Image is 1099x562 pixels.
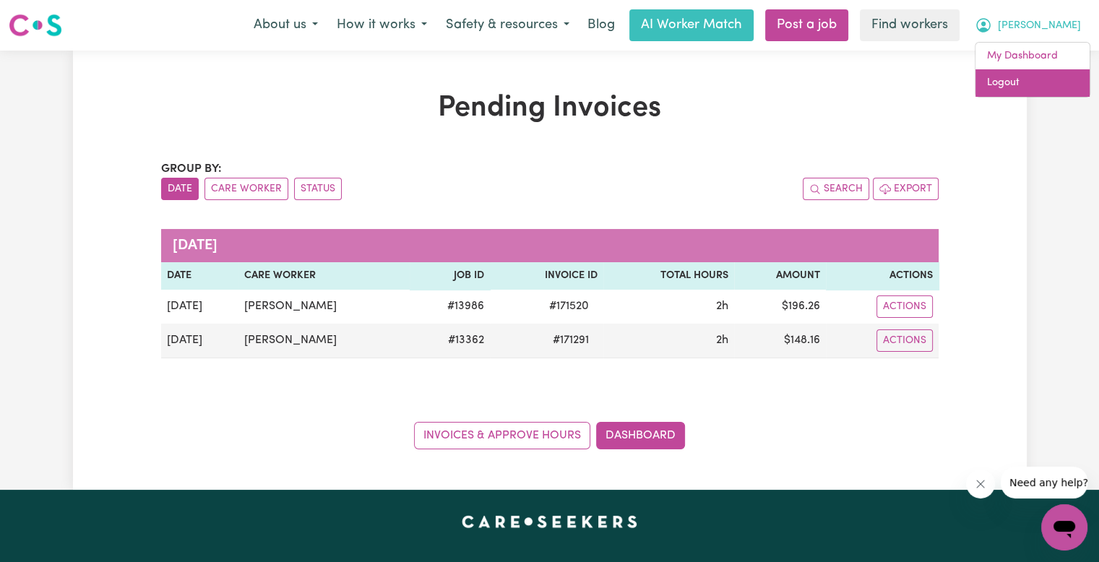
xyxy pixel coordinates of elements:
td: [PERSON_NAME] [238,290,410,324]
span: 2 hours [716,301,728,312]
th: Amount [734,262,826,290]
a: Find workers [860,9,960,41]
button: Search [803,178,869,200]
iframe: Close message [966,470,995,498]
iframe: Message from company [1001,467,1087,498]
button: How it works [327,10,436,40]
button: sort invoices by date [161,178,199,200]
th: Job ID [410,262,490,290]
td: $ 196.26 [734,290,826,324]
button: About us [244,10,327,40]
th: Care Worker [238,262,410,290]
button: sort invoices by care worker [204,178,288,200]
button: Safety & resources [436,10,579,40]
td: # 13986 [410,290,490,324]
span: # 171520 [540,298,598,315]
a: Blog [579,9,624,41]
a: My Dashboard [975,43,1090,70]
span: Group by: [161,163,222,175]
a: Post a job [765,9,848,41]
td: [PERSON_NAME] [238,324,410,358]
th: Actions [826,262,938,290]
td: # 13362 [410,324,490,358]
span: Need any help? [9,10,87,22]
td: [DATE] [161,290,238,324]
caption: [DATE] [161,229,939,262]
td: [DATE] [161,324,238,358]
span: [PERSON_NAME] [998,18,1081,34]
button: sort invoices by paid status [294,178,342,200]
a: Careseekers logo [9,9,62,42]
div: My Account [975,42,1090,98]
a: Careseekers home page [462,516,637,527]
button: My Account [965,10,1090,40]
th: Total Hours [603,262,735,290]
button: Export [873,178,939,200]
button: Actions [876,329,933,352]
a: Invoices & Approve Hours [414,422,590,449]
span: 2 hours [716,334,728,346]
a: Logout [975,69,1090,97]
td: $ 148.16 [734,324,826,358]
button: Actions [876,295,933,318]
span: # 171291 [544,332,598,349]
iframe: Button to launch messaging window [1041,504,1087,550]
th: Invoice ID [490,262,603,290]
a: Dashboard [596,422,685,449]
th: Date [161,262,238,290]
a: AI Worker Match [629,9,754,41]
img: Careseekers logo [9,12,62,38]
h1: Pending Invoices [161,91,939,126]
